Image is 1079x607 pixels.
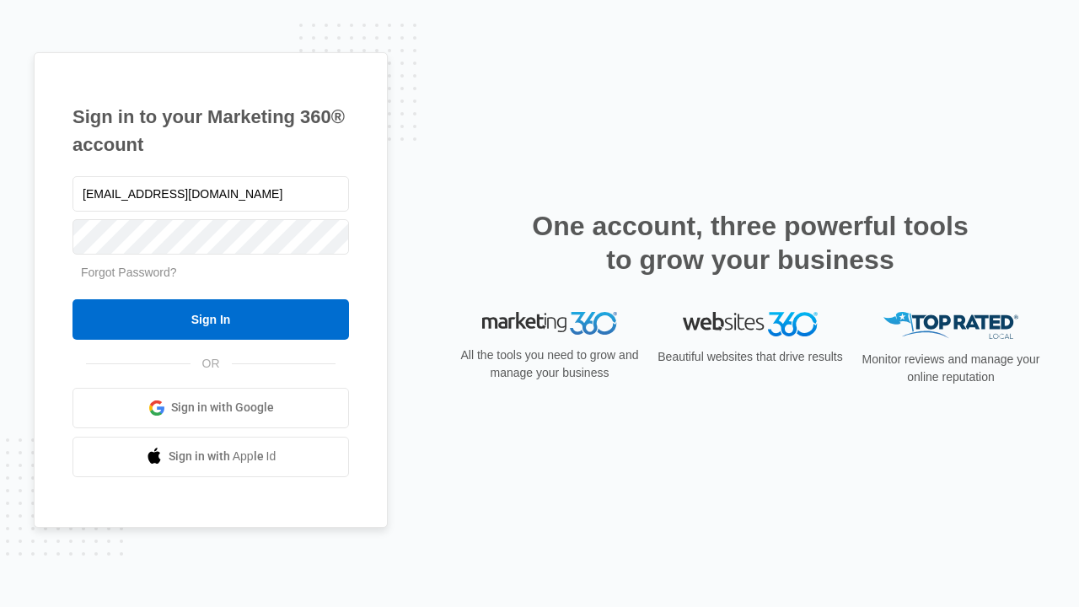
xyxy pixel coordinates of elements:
[169,448,276,465] span: Sign in with Apple Id
[455,346,644,382] p: All the tools you need to grow and manage your business
[72,437,349,477] a: Sign in with Apple Id
[72,299,349,340] input: Sign In
[72,176,349,212] input: Email
[656,348,845,366] p: Beautiful websites that drive results
[683,312,818,336] img: Websites 360
[527,209,974,277] h2: One account, three powerful tools to grow your business
[191,355,232,373] span: OR
[883,312,1018,340] img: Top Rated Local
[482,312,617,336] img: Marketing 360
[81,266,177,279] a: Forgot Password?
[171,399,274,416] span: Sign in with Google
[856,351,1045,386] p: Monitor reviews and manage your online reputation
[72,388,349,428] a: Sign in with Google
[72,103,349,158] h1: Sign in to your Marketing 360® account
